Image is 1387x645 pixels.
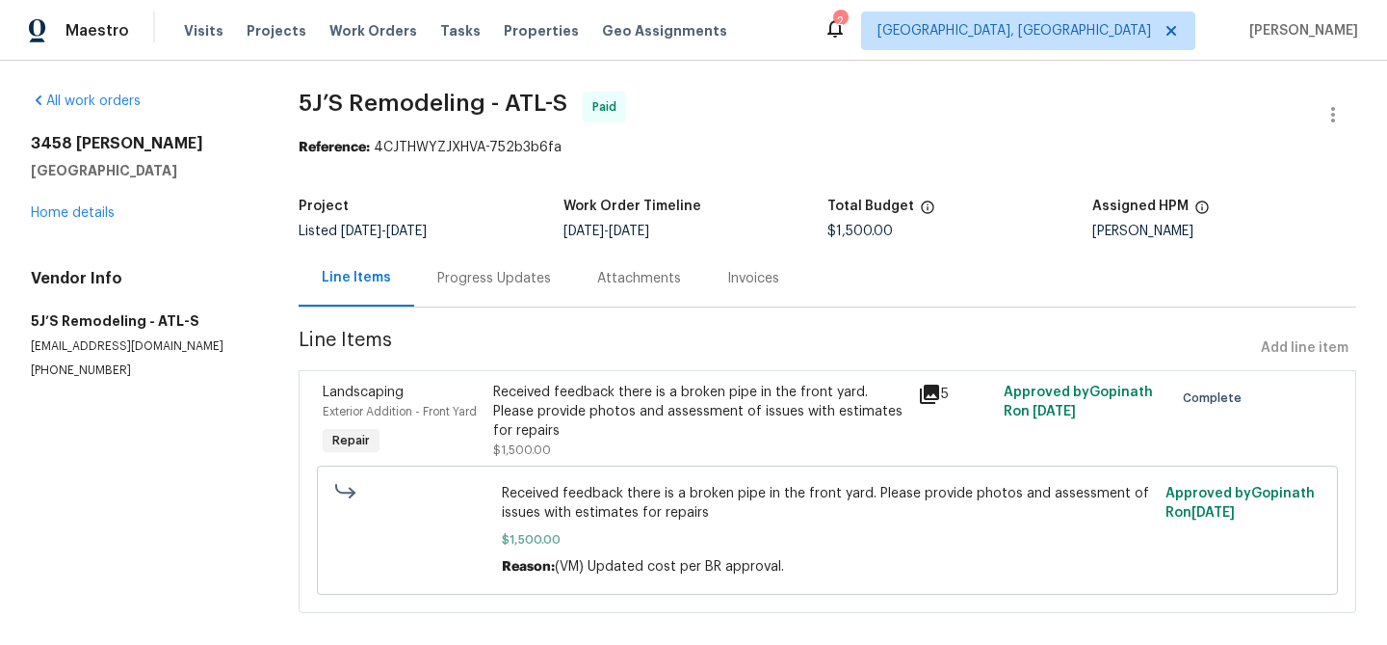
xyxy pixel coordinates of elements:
[440,24,481,38] span: Tasks
[299,92,567,115] span: 5J’S Remodeling - ATL-S
[597,269,681,288] div: Attachments
[833,12,847,31] div: 2
[341,225,427,238] span: -
[563,200,701,213] h5: Work Order Timeline
[493,383,907,441] div: Received feedback there is a broken pipe in the front yard. Please provide photos and assessment ...
[504,21,579,40] span: Properties
[31,338,252,355] p: [EMAIL_ADDRESS][DOMAIN_NAME]
[323,386,404,399] span: Landscaping
[437,269,551,288] div: Progress Updates
[386,225,427,238] span: [DATE]
[31,161,252,180] h5: [GEOGRAPHIC_DATA]
[877,21,1151,40] span: [GEOGRAPHIC_DATA], [GEOGRAPHIC_DATA]
[502,560,555,574] span: Reason:
[322,268,391,287] div: Line Items
[184,21,223,40] span: Visits
[299,138,1356,157] div: 4CJTHWYZJXHVA-752b3b6fa
[555,560,784,574] span: (VM) Updated cost per BR approval.
[1165,487,1315,520] span: Approved by Gopinath R on
[31,269,252,288] h4: Vendor Info
[329,21,417,40] span: Work Orders
[299,331,1253,366] span: Line Items
[1183,389,1249,408] span: Complete
[827,200,914,213] h5: Total Budget
[31,363,252,379] p: [PHONE_NUMBER]
[1092,225,1356,238] div: [PERSON_NAME]
[563,225,649,238] span: -
[247,21,306,40] span: Projects
[31,206,115,220] a: Home details
[1194,200,1210,225] span: The hpm assigned to this work order.
[65,21,129,40] span: Maestro
[920,200,935,225] span: The total cost of line items that have been proposed by Opendoor. This sum includes line items th...
[299,200,349,213] h5: Project
[592,97,624,117] span: Paid
[502,484,1154,523] span: Received feedback there is a broken pipe in the front yard. Please provide photos and assessment ...
[727,269,779,288] div: Invoices
[1033,405,1076,418] span: [DATE]
[609,225,649,238] span: [DATE]
[299,225,427,238] span: Listed
[341,225,381,238] span: [DATE]
[1191,506,1235,520] span: [DATE]
[827,225,893,238] span: $1,500.00
[31,134,252,153] h2: 3458 [PERSON_NAME]
[1242,21,1358,40] span: [PERSON_NAME]
[493,444,551,456] span: $1,500.00
[325,431,378,450] span: Repair
[918,383,991,406] div: 5
[31,94,141,108] a: All work orders
[1004,386,1153,418] span: Approved by Gopinath R on
[563,225,604,238] span: [DATE]
[1092,200,1189,213] h5: Assigned HPM
[31,311,252,331] h5: 5J’S Remodeling - ATL-S
[323,406,477,417] span: Exterior Addition - Front Yard
[602,21,727,40] span: Geo Assignments
[299,141,370,154] b: Reference:
[502,530,1154,550] span: $1,500.00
